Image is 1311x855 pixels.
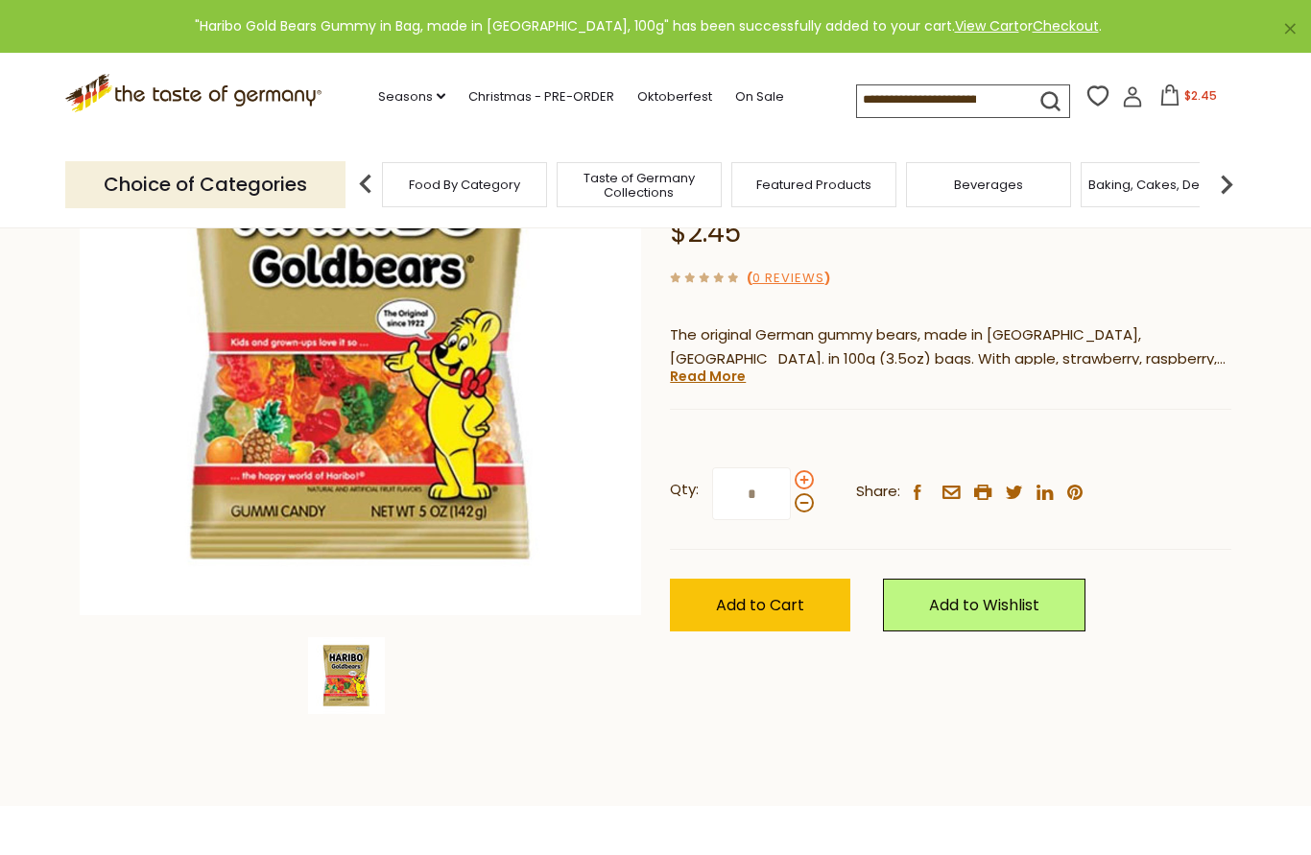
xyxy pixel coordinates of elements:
button: $2.45 [1147,84,1228,113]
a: Oktoberfest [637,86,712,107]
a: Christmas - PRE-ORDER [468,86,614,107]
a: × [1284,23,1296,35]
div: "Haribo Gold Bears Gummy in Bag, made in [GEOGRAPHIC_DATA], 100g" has been successfully added to ... [15,15,1280,37]
strong: Qty: [670,478,699,502]
a: Taste of Germany Collections [562,171,716,200]
img: Haribo Gold Bears Gummies in Bag [308,637,385,714]
p: The original German gummy bears, made in [GEOGRAPHIC_DATA], [GEOGRAPHIC_DATA]. in 100g (3.5oz) ba... [670,323,1231,371]
a: Featured Products [756,178,871,192]
a: 0 Reviews [752,269,824,289]
p: Choice of Categories [65,161,346,208]
a: Beverages [954,178,1023,192]
button: Add to Cart [670,579,850,631]
a: Read More [670,367,746,386]
a: View Cart [955,16,1019,36]
img: previous arrow [346,165,385,203]
img: Haribo Gold Bears Gummies in Bag [80,54,641,615]
input: Qty: [712,467,791,520]
span: $2.45 [670,214,741,251]
a: Baking, Cakes, Desserts [1088,178,1237,192]
a: Checkout [1033,16,1099,36]
a: On Sale [735,86,784,107]
span: ( ) [747,269,830,287]
span: Share: [856,480,900,504]
span: Add to Cart [716,594,804,616]
img: next arrow [1207,165,1246,203]
a: Add to Wishlist [883,579,1085,631]
span: $2.45 [1184,87,1217,104]
a: Seasons [378,86,445,107]
a: Food By Category [409,178,520,192]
